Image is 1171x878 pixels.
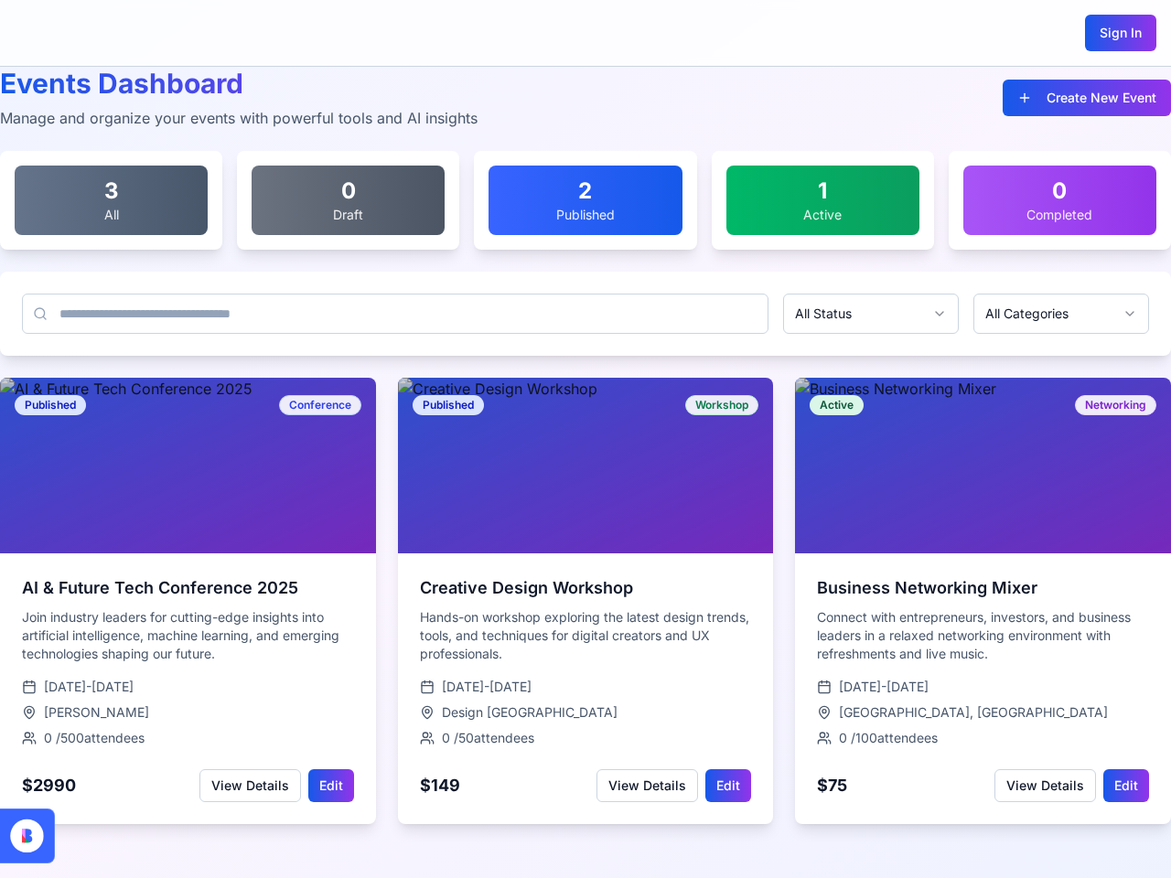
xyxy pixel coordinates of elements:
[263,206,434,224] div: Draft
[500,206,671,224] div: Published
[44,703,149,722] span: [PERSON_NAME]
[15,395,86,415] div: Published
[199,769,301,802] button: View Details
[705,769,751,802] button: Edit
[442,703,618,722] span: Design [GEOGRAPHIC_DATA]
[420,608,752,663] p: Hands-on workshop exploring the latest design trends, tools, and techniques for digital creators ...
[810,395,864,415] div: Active
[1103,769,1149,802] button: Edit
[1003,80,1171,116] button: Create New Event
[817,773,847,798] div: $ 75
[420,773,460,798] div: $ 149
[308,769,354,802] button: Edit
[26,177,197,206] div: 3
[737,177,908,206] div: 1
[44,678,134,696] span: [DATE] - [DATE]
[279,395,361,415] div: Conference
[442,678,532,696] span: [DATE] - [DATE]
[974,206,1145,224] div: Completed
[420,575,752,601] h3: Creative Design Workshop
[817,575,1149,601] h3: Business Networking Mixer
[839,703,1108,722] span: [GEOGRAPHIC_DATA], [GEOGRAPHIC_DATA]
[839,729,938,747] span: 0 / 100 attendees
[1075,395,1156,415] div: Networking
[442,729,534,747] span: 0 / 50 attendees
[22,575,354,601] h3: AI & Future Tech Conference 2025
[1085,15,1156,51] button: Sign In
[737,206,908,224] div: Active
[263,177,434,206] div: 0
[974,177,1145,206] div: 0
[44,729,145,747] span: 0 / 500 attendees
[413,395,484,415] div: Published
[839,678,929,696] span: [DATE] - [DATE]
[596,769,698,802] button: View Details
[22,773,76,798] div: $ 2990
[817,608,1149,663] p: Connect with entrepreneurs, investors, and business leaders in a relaxed networking environment w...
[994,769,1096,802] button: View Details
[500,177,671,206] div: 2
[22,608,354,663] p: Join industry leaders for cutting-edge insights into artificial intelligence, machine learning, a...
[26,206,197,224] div: All
[685,395,758,415] div: Workshop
